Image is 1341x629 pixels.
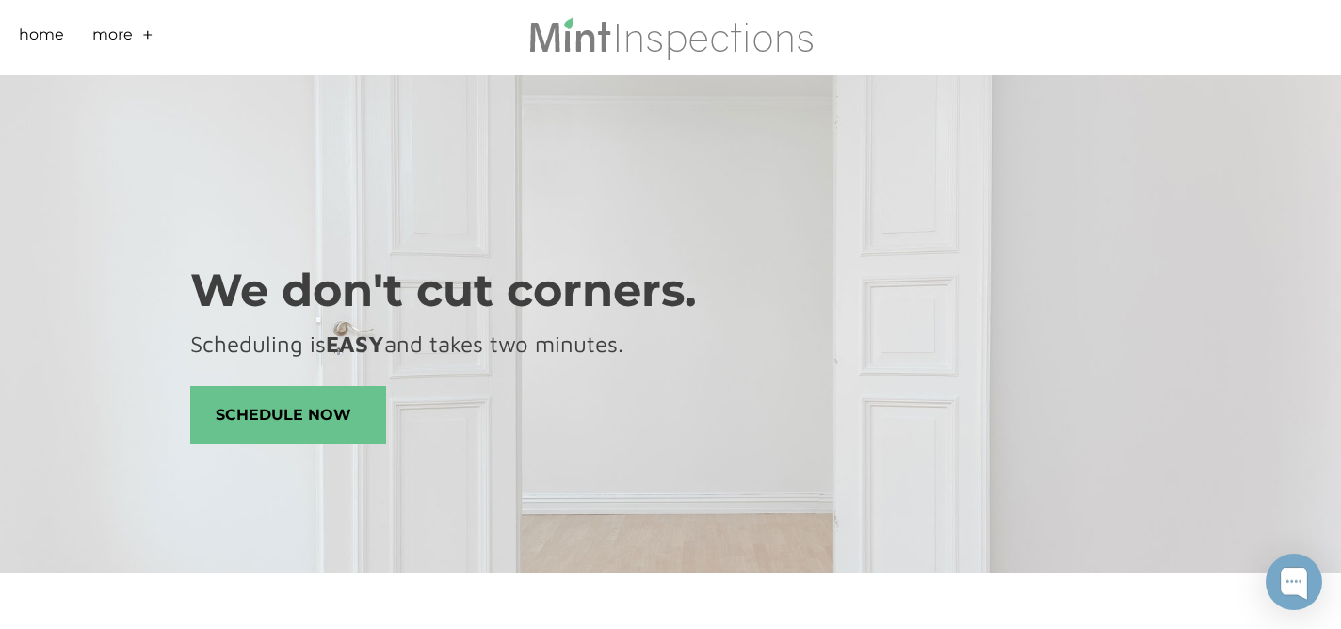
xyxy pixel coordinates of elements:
strong: EASY [326,331,384,357]
a: schedule now [190,386,386,444]
font: We don't cut corners. [190,263,697,317]
a: More [92,24,133,53]
span: schedule now [191,387,385,444]
a: Home [19,24,64,53]
a: + [142,24,153,53]
img: Mint Inspections [527,15,815,60]
font: Scheduling is and takes two minutes. [190,331,623,357]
